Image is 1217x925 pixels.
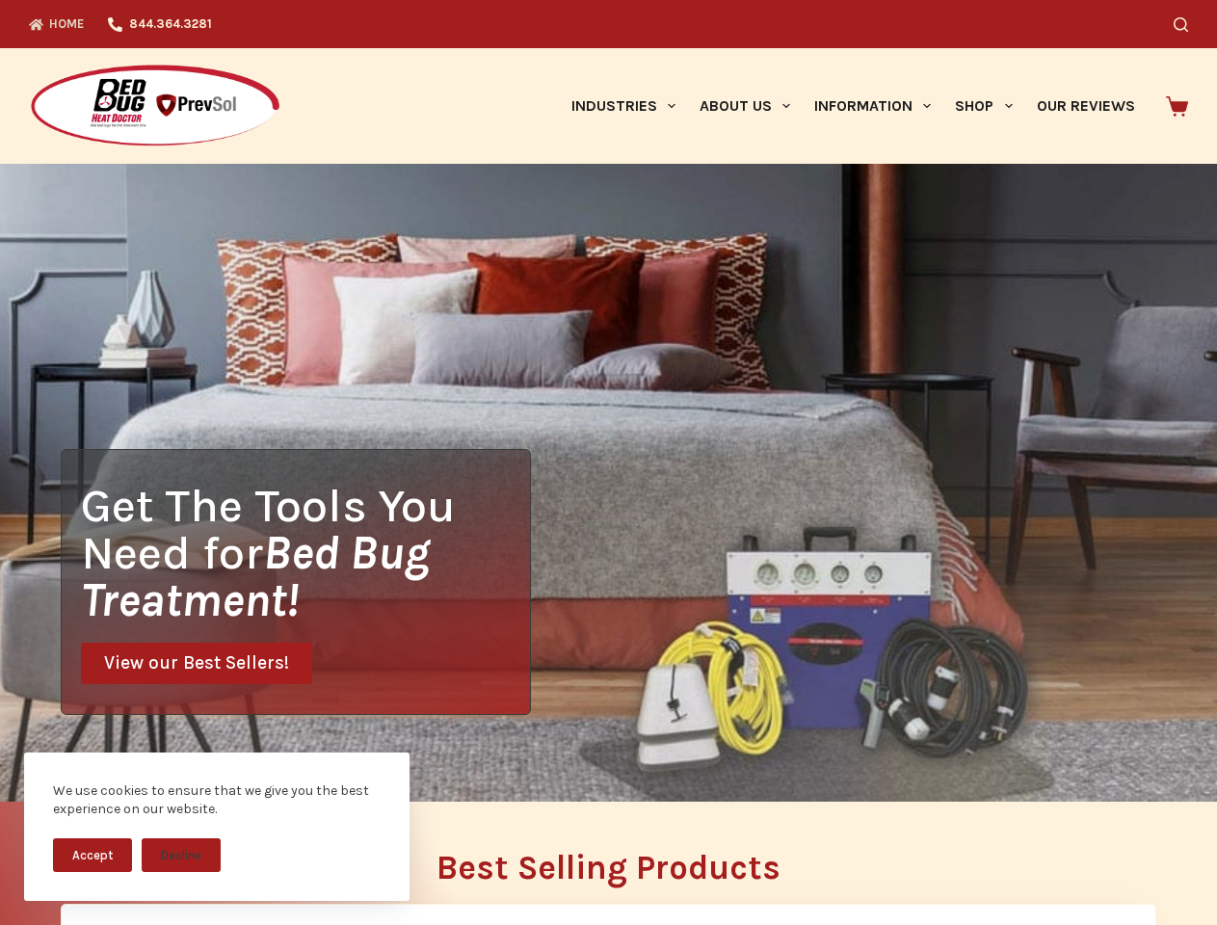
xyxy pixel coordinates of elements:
[53,838,132,872] button: Accept
[559,48,687,164] a: Industries
[142,838,221,872] button: Decline
[81,525,430,627] i: Bed Bug Treatment!
[687,48,802,164] a: About Us
[943,48,1024,164] a: Shop
[803,48,943,164] a: Information
[104,654,289,673] span: View our Best Sellers!
[81,643,312,684] a: View our Best Sellers!
[559,48,1147,164] nav: Primary
[1024,48,1147,164] a: Our Reviews
[29,64,281,149] img: Prevsol/Bed Bug Heat Doctor
[1174,17,1188,32] button: Search
[53,781,381,819] div: We use cookies to ensure that we give you the best experience on our website.
[61,851,1156,885] h2: Best Selling Products
[81,482,530,623] h1: Get The Tools You Need for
